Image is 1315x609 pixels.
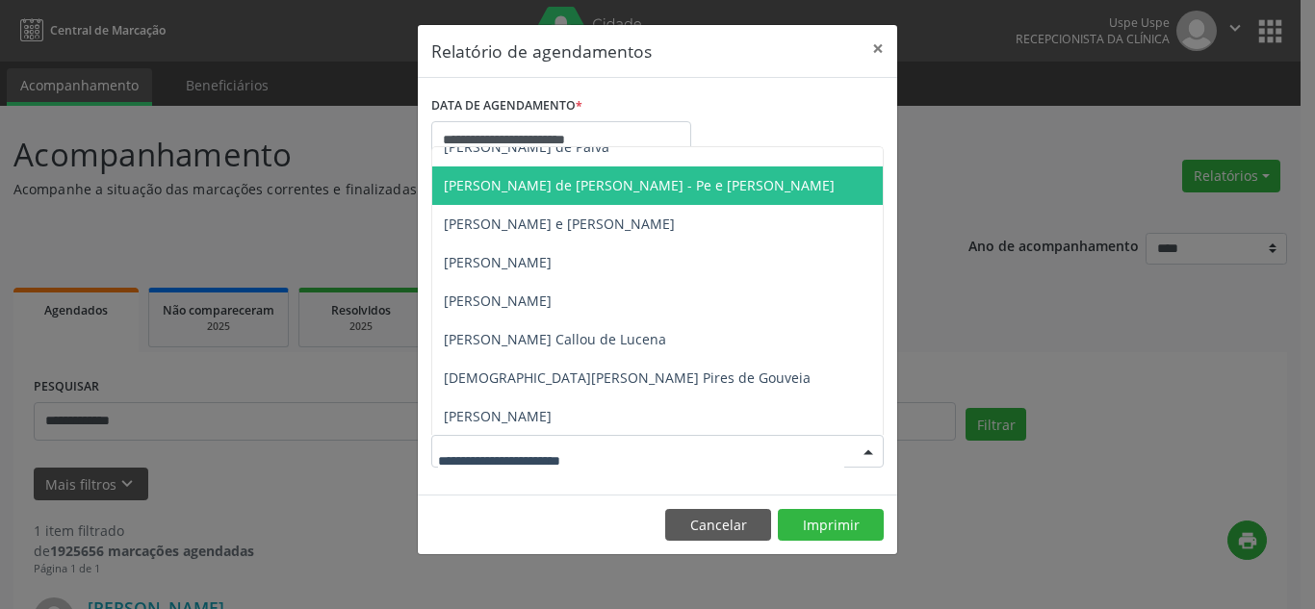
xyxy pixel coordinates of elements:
[431,38,652,63] h5: Relatório de agendamentos
[431,91,582,121] label: DATA DE AGENDAMENTO
[444,292,552,310] span: [PERSON_NAME]
[665,509,771,542] button: Cancelar
[859,25,897,72] button: Close
[444,138,609,156] span: [PERSON_NAME] de Paiva
[778,509,884,542] button: Imprimir
[444,330,666,348] span: [PERSON_NAME] Callou de Lucena
[444,215,675,233] span: [PERSON_NAME] e [PERSON_NAME]
[444,368,811,387] span: [DEMOGRAPHIC_DATA][PERSON_NAME] Pires de Gouveia
[444,176,835,194] span: [PERSON_NAME] de [PERSON_NAME] - Pe e [PERSON_NAME]
[444,407,552,425] span: [PERSON_NAME]
[444,253,552,271] span: [PERSON_NAME]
